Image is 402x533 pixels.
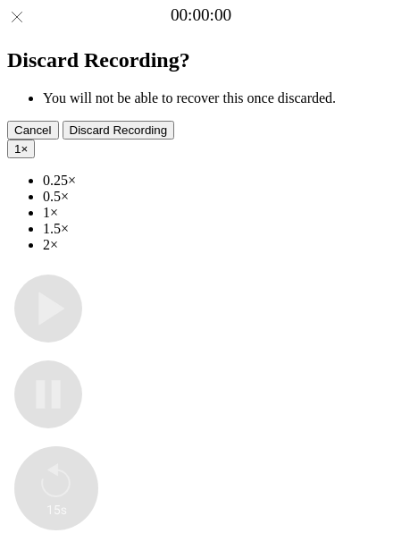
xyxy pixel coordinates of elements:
[14,142,21,156] span: 1
[43,237,395,253] li: 2×
[43,90,395,106] li: You will not be able to recover this once discarded.
[43,189,395,205] li: 0.5×
[7,48,395,72] h2: Discard Recording?
[7,140,35,158] button: 1×
[43,221,395,237] li: 1.5×
[43,205,395,221] li: 1×
[63,121,175,140] button: Discard Recording
[7,121,59,140] button: Cancel
[43,173,395,189] li: 0.25×
[171,5,231,25] a: 00:00:00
